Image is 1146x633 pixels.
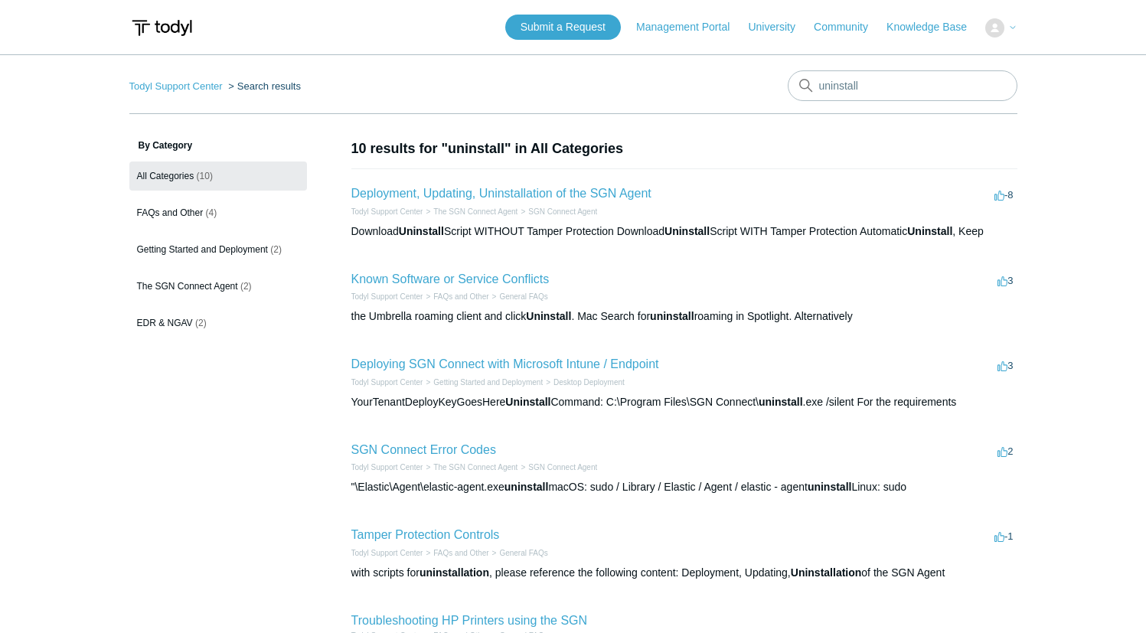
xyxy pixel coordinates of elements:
[240,281,252,292] span: (2)
[433,463,517,471] a: The SGN Connect Agent
[505,396,550,408] em: Uninstall
[517,206,597,217] li: SGN Connect Agent
[997,360,1013,371] span: 3
[270,244,282,255] span: (2)
[351,378,423,387] a: Todyl Support Center
[129,198,307,227] a: FAQs and Other (4)
[423,547,488,559] li: FAQs and Other
[206,207,217,218] span: (4)
[499,549,547,557] a: General FAQs
[489,291,548,302] li: General FAQs
[351,528,500,541] a: Tamper Protection Controls
[423,377,543,388] li: Getting Started and Deployment
[351,547,423,559] li: Todyl Support Center
[399,225,444,237] em: Uninstall
[433,207,517,216] a: The SGN Connect Agent
[129,272,307,301] a: The SGN Connect Agent (2)
[517,462,597,473] li: SGN Connect Agent
[997,445,1013,457] span: 2
[129,308,307,338] a: EDR & NGAV (2)
[504,481,549,493] em: uninstall
[137,171,194,181] span: All Categories
[788,70,1017,101] input: Search
[351,462,423,473] li: Todyl Support Center
[351,565,1017,581] div: with scripts for , please reference the following content: Deployment, Updating, of the SGN Agent
[137,244,268,255] span: Getting Started and Deployment
[129,14,194,42] img: Todyl Support Center Help Center home page
[543,377,625,388] li: Desktop Deployment
[137,318,193,328] span: EDR & NGAV
[195,318,207,328] span: (2)
[351,479,1017,495] div: "\Elastic\Agent\elastic-agent.exe macOS: sudo / Library / Elastic / Agent / elastic - agent Linux...
[351,308,1017,325] div: the Umbrella roaming client and click . Mac Search for roaming in Spotlight. Alternatively
[808,481,852,493] em: uninstall
[433,549,488,557] a: FAQs and Other
[137,207,204,218] span: FAQs and Other
[791,566,862,579] em: Uninstallation
[886,19,982,35] a: Knowledge Base
[997,275,1013,286] span: 3
[351,272,550,286] a: Known Software or Service Conflicts
[351,377,423,388] li: Todyl Support Center
[351,549,423,557] a: Todyl Support Center
[351,207,423,216] a: Todyl Support Center
[137,281,238,292] span: The SGN Connect Agent
[351,291,423,302] li: Todyl Support Center
[814,19,883,35] a: Community
[351,614,588,627] a: Troubleshooting HP Printers using the SGN
[994,189,1014,201] span: -8
[664,225,710,237] em: Uninstall
[129,80,226,92] li: Todyl Support Center
[759,396,803,408] em: uninstall
[553,378,625,387] a: Desktop Deployment
[225,80,301,92] li: Search results
[351,206,423,217] li: Todyl Support Center
[129,139,307,152] h3: By Category
[129,80,223,92] a: Todyl Support Center
[351,443,496,456] a: SGN Connect Error Codes
[528,207,597,216] a: SGN Connect Agent
[526,310,571,322] em: Uninstall
[433,378,543,387] a: Getting Started and Deployment
[351,224,1017,240] div: Download Script WITHOUT Tamper Protection Download Script WITH Tamper Protection Automatic , Keep
[528,463,597,471] a: SGN Connect Agent
[351,292,423,301] a: Todyl Support Center
[129,162,307,191] a: All Categories (10)
[423,291,488,302] li: FAQs and Other
[351,394,1017,410] div: YourTenantDeployKeyGoesHere Command: C:\Program Files\SGN Connect\ .exe /silent For the requirements
[499,292,547,301] a: General FAQs
[489,547,548,559] li: General FAQs
[351,139,1017,159] h1: 10 results for "uninstall" in All Categories
[423,462,517,473] li: The SGN Connect Agent
[197,171,213,181] span: (10)
[351,357,659,370] a: Deploying SGN Connect with Microsoft Intune / Endpoint
[351,463,423,471] a: Todyl Support Center
[907,225,952,237] em: Uninstall
[505,15,621,40] a: Submit a Request
[650,310,694,322] em: uninstall
[351,187,651,200] a: Deployment, Updating, Uninstallation of the SGN Agent
[423,206,517,217] li: The SGN Connect Agent
[748,19,810,35] a: University
[129,235,307,264] a: Getting Started and Deployment (2)
[420,566,489,579] em: uninstallation
[636,19,745,35] a: Management Portal
[994,530,1014,542] span: -1
[433,292,488,301] a: FAQs and Other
